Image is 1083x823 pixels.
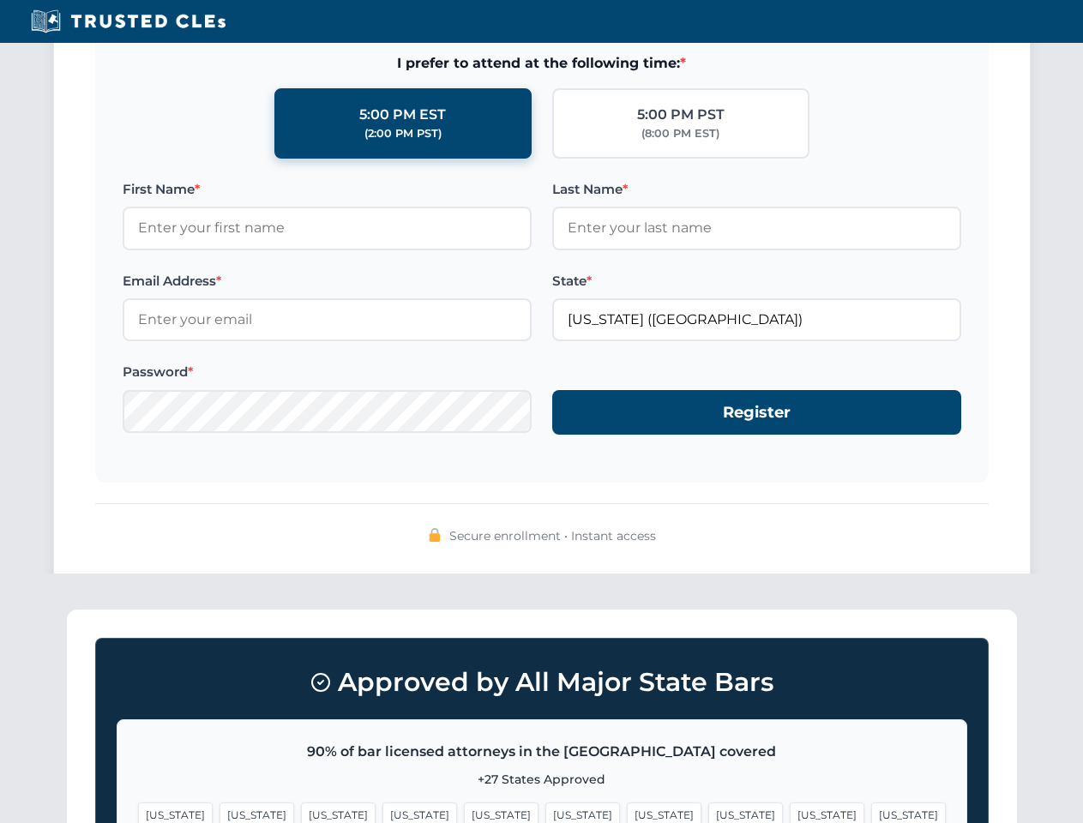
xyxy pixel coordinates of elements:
[552,207,961,249] input: Enter your last name
[123,207,532,249] input: Enter your first name
[123,179,532,200] label: First Name
[552,271,961,291] label: State
[428,528,442,542] img: 🔒
[123,362,532,382] label: Password
[359,104,446,126] div: 5:00 PM EST
[364,125,442,142] div: (2:00 PM PST)
[26,9,231,34] img: Trusted CLEs
[552,390,961,436] button: Register
[449,526,656,545] span: Secure enrollment • Instant access
[552,298,961,341] input: Louisiana (LA)
[123,271,532,291] label: Email Address
[117,659,967,706] h3: Approved by All Major State Bars
[123,52,961,75] span: I prefer to attend at the following time:
[138,770,946,789] p: +27 States Approved
[641,125,719,142] div: (8:00 PM EST)
[637,104,725,126] div: 5:00 PM PST
[552,179,961,200] label: Last Name
[138,741,946,763] p: 90% of bar licensed attorneys in the [GEOGRAPHIC_DATA] covered
[123,298,532,341] input: Enter your email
